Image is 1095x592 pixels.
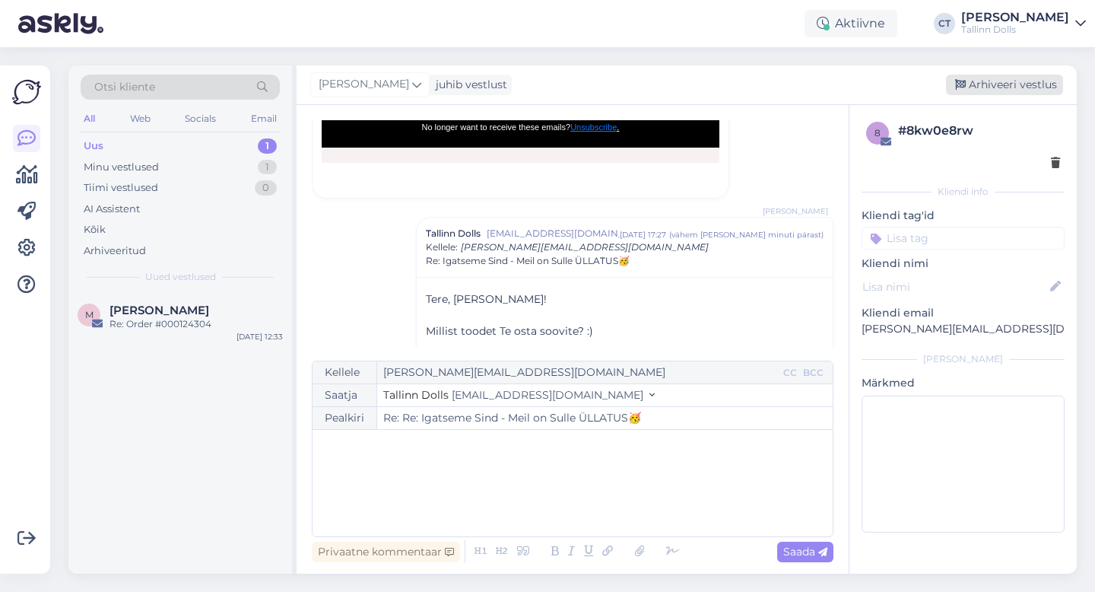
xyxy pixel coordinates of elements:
[84,202,140,217] div: AI Assistent
[620,229,666,240] div: [DATE] 17:27
[84,180,158,196] div: Tiimi vestlused
[377,407,833,429] input: Write subject here...
[145,270,216,284] span: Uued vestlused
[377,361,780,384] input: Recepient...
[862,185,1065,199] div: Kliendi info
[383,388,449,402] span: Tallinn Dolls
[898,122,1060,140] div: # 8kw0e8rw
[570,123,617,132] a: Unsubscribe
[805,10,897,37] div: Aktiivne
[255,180,277,196] div: 0
[862,305,1065,321] p: Kliendi email
[313,384,377,406] div: Saatja
[182,109,219,129] div: Socials
[961,24,1069,36] div: Tallinn Dolls
[335,122,706,132] div: No longer want to receive these emails?
[84,160,159,175] div: Minu vestlused
[426,292,547,306] span: Tere, [PERSON_NAME]!
[862,352,1065,366] div: [PERSON_NAME]
[426,324,593,338] span: Millist toodet Te osta soovite? :)
[84,243,146,259] div: Arhiveeritud
[862,278,1047,295] input: Lisa nimi
[780,366,800,380] div: CC
[800,366,827,380] div: BCC
[570,123,619,132] span: .
[109,317,283,331] div: Re: Order #000124304
[862,227,1065,250] input: Lisa tag
[84,222,106,237] div: Kõik
[426,254,630,268] span: Re: Igatseme Sind - Meil on Sulle ÜLLATUS🥳
[669,229,824,240] div: ( vähem [PERSON_NAME] minuti pärast )
[313,361,377,384] div: Kellele
[783,545,827,559] span: Saada
[430,77,507,93] div: juhib vestlust
[383,387,655,403] button: Tallinn Dolls [EMAIL_ADDRESS][DOMAIN_NAME]
[12,78,41,107] img: Askly Logo
[874,127,881,138] span: 8
[313,407,377,429] div: Pealkiri
[946,75,1063,95] div: Arhiveeri vestlus
[85,309,94,320] span: M
[487,227,620,240] span: [EMAIL_ADDRESS][DOMAIN_NAME]
[426,227,481,240] span: Tallinn Dolls
[934,13,955,34] div: CT
[763,205,828,217] span: [PERSON_NAME]
[862,256,1065,272] p: Kliendi nimi
[862,375,1065,391] p: Märkmed
[312,542,460,562] div: Privaatne kommentaar
[258,160,277,175] div: 1
[109,304,209,317] span: Mirjam Lauringson
[248,109,280,129] div: Email
[94,79,155,95] span: Otsi kliente
[461,241,709,253] span: [PERSON_NAME][EMAIL_ADDRESS][DOMAIN_NAME]
[452,388,643,402] span: [EMAIL_ADDRESS][DOMAIN_NAME]
[862,208,1065,224] p: Kliendi tag'id
[961,11,1086,36] a: [PERSON_NAME]Tallinn Dolls
[81,109,98,129] div: All
[862,321,1065,337] p: [PERSON_NAME][EMAIL_ADDRESS][DOMAIN_NAME]
[319,76,409,93] span: [PERSON_NAME]
[426,241,458,253] span: Kellele :
[84,138,103,154] div: Uus
[236,331,283,342] div: [DATE] 12:33
[258,138,277,154] div: 1
[127,109,154,129] div: Web
[961,11,1069,24] div: [PERSON_NAME]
